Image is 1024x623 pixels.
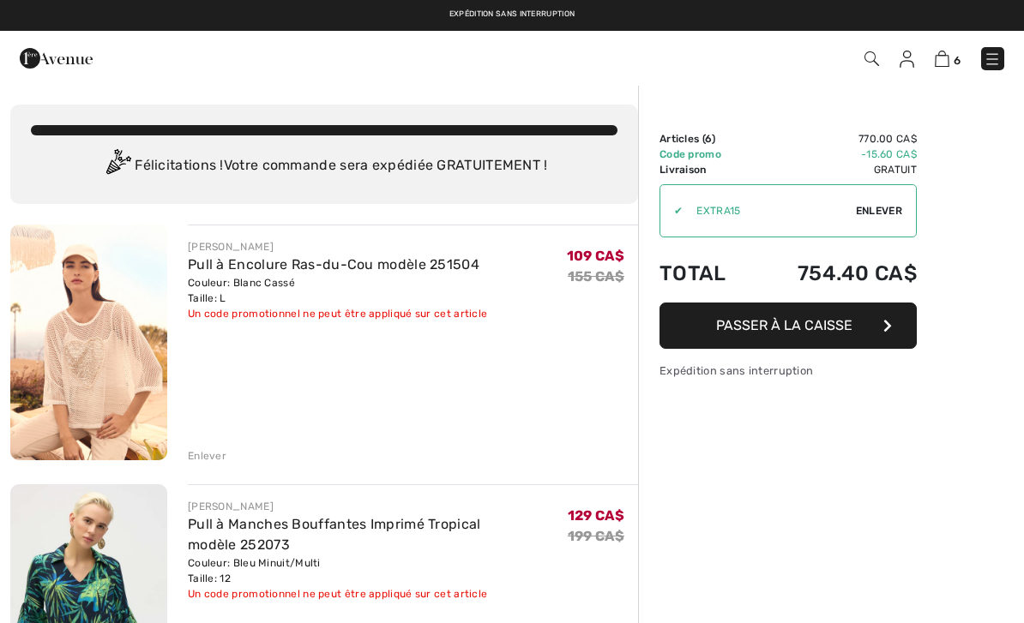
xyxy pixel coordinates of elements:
span: 6 [705,133,712,145]
span: 129 CA$ [568,507,624,524]
td: Articles ( ) [660,131,751,147]
a: Pull à Manches Bouffantes Imprimé Tropical modèle 252073 [188,516,481,553]
img: Pull à Encolure Ras-du-Cou modèle 251504 [10,225,167,460]
img: 1ère Avenue [20,41,93,75]
div: Expédition sans interruption [660,362,917,379]
button: Passer à la caisse [660,303,917,349]
div: Félicitations ! Votre commande sera expédiée GRATUITEMENT ! [31,149,617,183]
input: Code promo [683,185,856,237]
img: Menu [984,51,1001,68]
div: [PERSON_NAME] [188,239,487,255]
img: Recherche [864,51,879,66]
div: Un code promotionnel ne peut être appliqué sur cet article [188,306,487,321]
div: [PERSON_NAME] [188,499,568,514]
img: Mes infos [900,51,914,68]
div: Couleur: Blanc Cassé Taille: L [188,275,487,306]
span: 109 CA$ [567,248,624,264]
s: 199 CA$ [568,528,624,544]
a: Pull à Encolure Ras-du-Cou modèle 251504 [188,256,479,273]
span: 6 [954,54,961,67]
td: 754.40 CA$ [751,244,917,303]
td: 770.00 CA$ [751,131,917,147]
td: Livraison [660,162,751,177]
div: Couleur: Bleu Minuit/Multi Taille: 12 [188,555,568,586]
div: ✔ [660,203,683,219]
a: 1ère Avenue [20,49,93,65]
div: Enlever [188,448,226,464]
a: 6 [935,48,961,69]
td: -15.60 CA$ [751,147,917,162]
img: Congratulation2.svg [100,149,135,183]
img: Panier d'achat [935,51,949,67]
td: Total [660,244,751,303]
span: Enlever [856,203,902,219]
s: 155 CA$ [568,268,624,285]
td: Gratuit [751,162,917,177]
div: Un code promotionnel ne peut être appliqué sur cet article [188,586,568,602]
span: Passer à la caisse [716,317,852,333]
td: Code promo [660,147,751,162]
